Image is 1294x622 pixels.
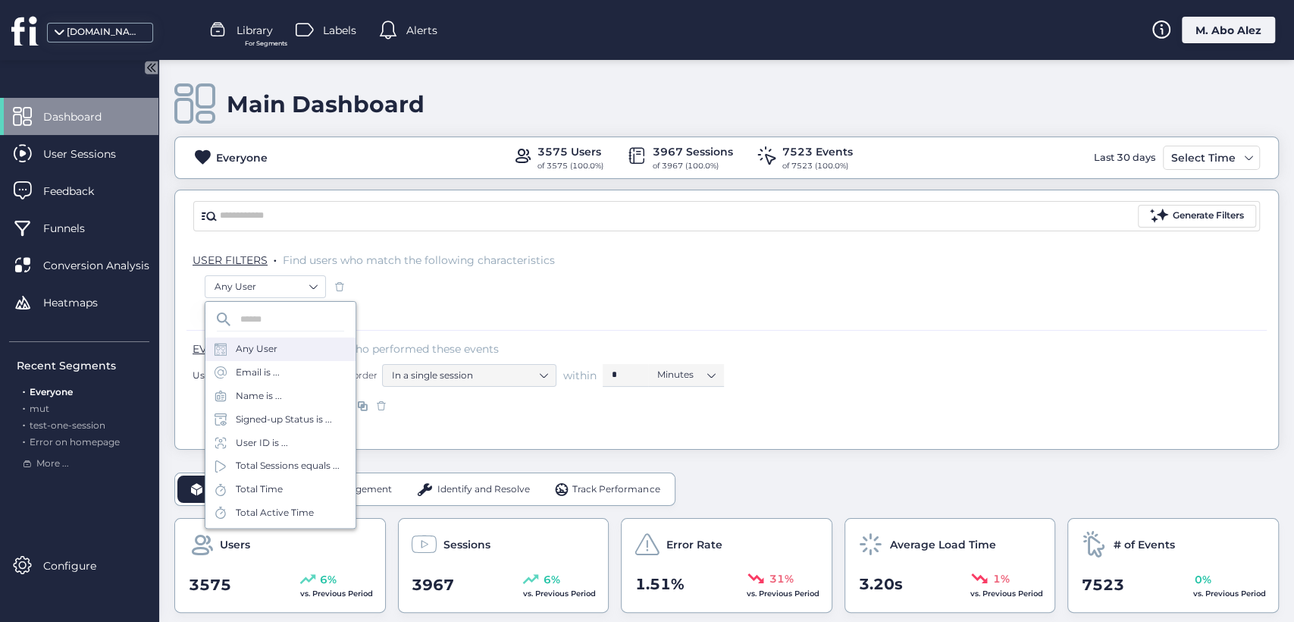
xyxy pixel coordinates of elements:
[43,257,172,274] span: Conversion Analysis
[215,275,316,298] nz-select-item: Any User
[653,160,733,172] div: of 3967 (100.0%)
[23,416,25,431] span: .
[227,90,425,118] div: Main Dashboard
[537,160,603,172] div: of 3575 (100.0%)
[1113,536,1174,553] span: # of Events
[970,589,1042,598] span: vs. Previous Period
[236,389,282,404] div: Name is ...
[193,342,274,356] span: EVENT FILTERS
[189,573,231,597] span: 3575
[23,433,25,448] span: .
[289,342,499,356] span: Find users who performed these events
[43,294,121,311] span: Heatmaps
[236,482,283,497] div: Total Time
[30,386,73,397] span: Everyone
[666,536,722,553] span: Error Rate
[769,570,794,587] span: 31%
[245,39,287,49] span: For Segments
[323,22,356,39] span: Labels
[657,363,715,386] nz-select-item: Minutes
[300,589,373,598] span: vs. Previous Period
[23,400,25,414] span: .
[1173,209,1244,223] div: Generate Filters
[220,536,250,553] span: Users
[890,536,996,553] span: Average Load Time
[23,383,25,397] span: .
[993,570,1010,587] span: 1%
[1195,571,1211,588] span: 0%
[320,571,337,588] span: 6%
[30,436,120,448] span: Error on homepage
[1182,17,1275,43] div: M. Abo Alez
[563,368,597,383] span: within
[406,22,437,39] span: Alerts
[236,436,288,451] div: User ID is ...
[437,482,530,497] span: Identify and Resolve
[216,149,268,166] div: Everyone
[43,558,119,574] span: Configure
[572,482,660,497] span: Track Performance
[635,573,685,596] span: 1.51%
[237,22,273,39] span: Library
[747,589,819,598] span: vs. Previous Period
[30,419,105,431] span: test-one-session
[1167,149,1239,167] div: Select Time
[202,425,263,440] div: Add Event
[236,413,332,427] div: Signed-up Status is ...
[43,146,139,162] span: User Sessions
[1193,589,1266,598] span: vs. Previous Period
[1082,573,1124,597] span: 7523
[782,143,853,160] div: 7523 Events
[392,364,547,387] nz-select-item: In a single session
[17,357,149,374] div: Recent Segments
[858,573,902,596] span: 3.20s
[202,306,264,321] div: User Filter
[782,160,853,172] div: of 7523 (100.0%)
[236,506,314,520] div: Total Active Time
[537,143,603,160] div: 3575 Users
[412,573,454,597] span: 3967
[43,183,117,199] span: Feedback
[193,253,268,267] span: USER FILTERS
[283,253,555,267] span: Find users who match the following characteristics
[274,250,277,265] span: .
[236,366,280,380] div: Email is ...
[43,108,124,125] span: Dashboard
[1138,205,1256,228] button: Generate Filters
[1090,146,1159,170] div: Last 30 days
[43,220,108,237] span: Funnels
[523,589,596,598] span: vs. Previous Period
[236,459,340,473] div: Total Sessions equals ...
[653,143,733,160] div: 3967 Sessions
[236,342,277,357] div: Any User
[30,403,49,414] span: mut
[67,25,143,39] div: [DOMAIN_NAME]
[544,571,560,588] span: 6%
[443,536,490,553] span: Sessions
[193,369,318,382] span: Users that completed steps
[36,457,69,471] span: More ...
